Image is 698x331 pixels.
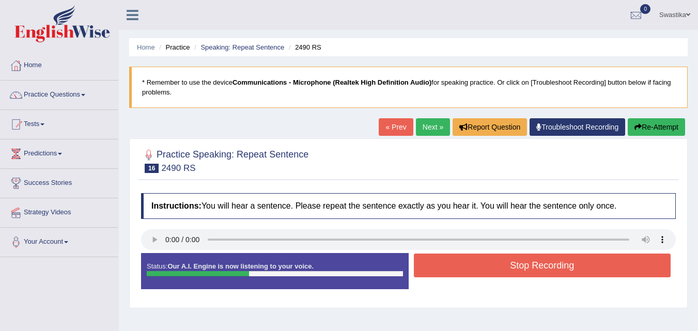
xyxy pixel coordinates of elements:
span: 16 [145,164,159,173]
a: Success Stories [1,169,118,195]
strong: Our A.I. Engine is now listening to your voice. [167,262,314,270]
blockquote: * Remember to use the device for speaking practice. Or click on [Troubleshoot Recording] button b... [129,67,688,108]
a: Troubleshoot Recording [530,118,625,136]
li: 2490 RS [286,42,321,52]
a: Your Account [1,228,118,254]
button: Stop Recording [414,254,671,277]
button: Re-Attempt [628,118,685,136]
a: Home [137,43,155,51]
a: Speaking: Repeat Sentence [200,43,284,51]
a: Home [1,51,118,77]
a: Practice Questions [1,81,118,106]
b: Instructions: [151,201,201,210]
li: Practice [157,42,190,52]
h4: You will hear a sentence. Please repeat the sentence exactly as you hear it. You will hear the se... [141,193,676,219]
small: 2490 RS [161,163,195,173]
a: Next » [416,118,450,136]
button: Report Question [453,118,527,136]
span: 0 [640,4,650,14]
div: Status: [141,253,409,289]
h2: Practice Speaking: Repeat Sentence [141,147,308,173]
b: Communications - Microphone (Realtek High Definition Audio) [232,78,431,86]
a: « Prev [379,118,413,136]
a: Tests [1,110,118,136]
a: Predictions [1,139,118,165]
a: Strategy Videos [1,198,118,224]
